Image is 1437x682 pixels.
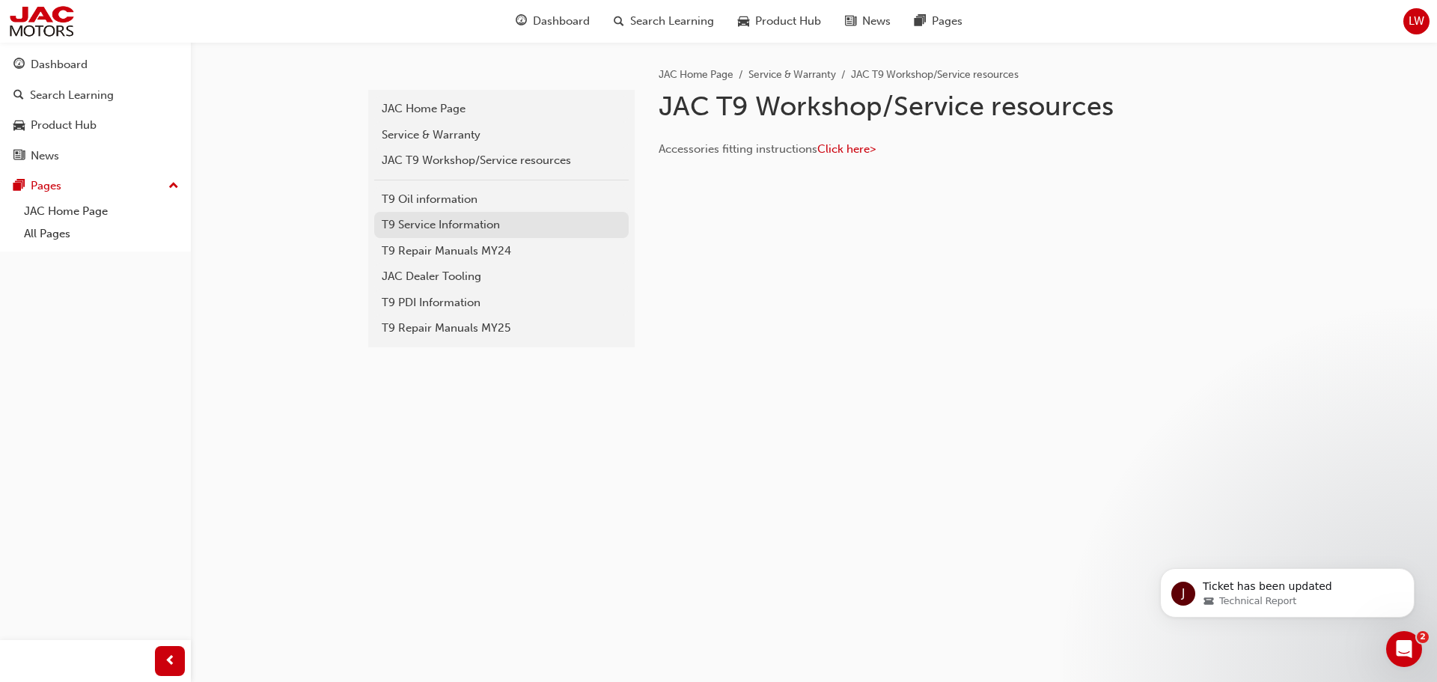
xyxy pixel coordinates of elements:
[1403,8,1430,34] button: LW
[13,150,25,163] span: news-icon
[374,96,629,122] a: JAC Home Page
[382,243,621,260] div: T9 Repair Manuals MY24
[374,238,629,264] a: T9 Repair Manuals MY24
[165,652,176,671] span: prev-icon
[915,12,926,31] span: pages-icon
[31,147,59,165] div: News
[168,177,179,196] span: up-icon
[374,186,629,213] a: T9 Oil information
[30,87,114,104] div: Search Learning
[382,216,621,234] div: T9 Service Information
[6,48,185,172] button: DashboardSearch LearningProduct HubNews
[6,142,185,170] a: News
[382,100,621,118] div: JAC Home Page
[845,12,856,31] span: news-icon
[1138,537,1437,642] iframe: Intercom notifications message
[726,6,833,37] a: car-iconProduct Hub
[903,6,974,37] a: pages-iconPages
[13,89,24,103] span: search-icon
[382,294,621,311] div: T9 PDI Information
[851,67,1019,84] li: JAC T9 Workshop/Service resources
[6,82,185,109] a: Search Learning
[1386,631,1422,667] iframe: Intercom live chat
[18,200,185,223] a: JAC Home Page
[374,315,629,341] a: T9 Repair Manuals MY25
[382,127,621,144] div: Service & Warranty
[817,142,876,156] a: Click here>
[516,12,527,31] span: guage-icon
[1409,13,1424,30] span: LW
[738,12,749,31] span: car-icon
[18,222,185,246] a: All Pages
[630,13,714,30] span: Search Learning
[862,13,891,30] span: News
[374,122,629,148] a: Service & Warranty
[614,12,624,31] span: search-icon
[374,147,629,174] a: JAC T9 Workshop/Service resources
[13,58,25,72] span: guage-icon
[31,56,88,73] div: Dashboard
[1417,631,1429,643] span: 2
[6,112,185,139] a: Product Hub
[31,117,97,134] div: Product Hub
[374,264,629,290] a: JAC Dealer Tooling
[659,90,1150,123] h1: JAC T9 Workshop/Service resources
[659,68,733,81] a: JAC Home Page
[932,13,962,30] span: Pages
[748,68,836,81] a: Service & Warranty
[833,6,903,37] a: news-iconNews
[533,13,590,30] span: Dashboard
[659,142,817,156] span: Accessories fitting instructions
[382,268,621,285] div: JAC Dealer Tooling
[6,172,185,200] button: Pages
[382,320,621,337] div: T9 Repair Manuals MY25
[602,6,726,37] a: search-iconSearch Learning
[382,191,621,208] div: T9 Oil information
[31,177,61,195] div: Pages
[374,212,629,238] a: T9 Service Information
[6,51,185,79] a: Dashboard
[382,152,621,169] div: JAC T9 Workshop/Service resources
[13,119,25,133] span: car-icon
[7,4,76,38] img: jac-portal
[504,6,602,37] a: guage-iconDashboard
[13,180,25,193] span: pages-icon
[374,290,629,316] a: T9 PDI Information
[755,13,821,30] span: Product Hub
